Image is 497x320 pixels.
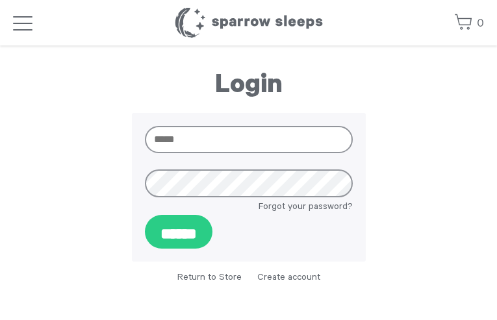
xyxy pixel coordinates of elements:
a: 0 [454,10,484,38]
a: Create account [257,273,320,284]
h1: Sparrow Sleeps [174,6,324,39]
a: Return to Store [177,273,242,284]
h1: Login [132,71,366,104]
a: Forgot your password? [259,201,353,215]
